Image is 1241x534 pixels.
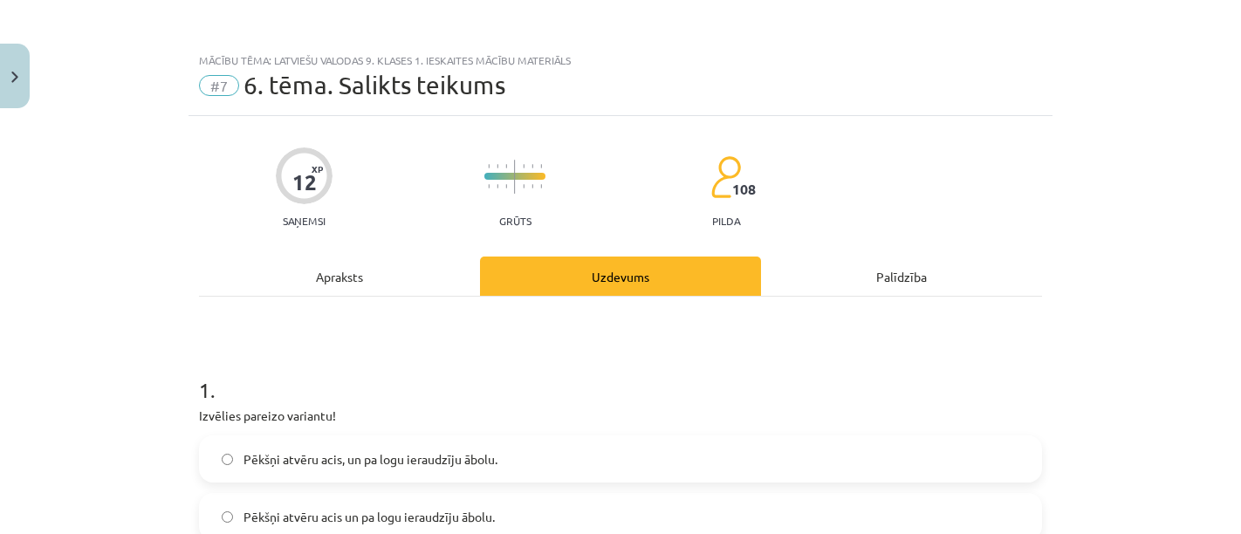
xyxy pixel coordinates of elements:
[732,181,756,197] span: 108
[199,347,1042,401] h1: 1 .
[480,257,761,296] div: Uzdevums
[488,164,490,168] img: icon-short-line-57e1e144782c952c97e751825c79c345078a6d821885a25fce030b3d8c18986b.svg
[540,184,542,188] img: icon-short-line-57e1e144782c952c97e751825c79c345078a6d821885a25fce030b3d8c18986b.svg
[523,184,525,188] img: icon-short-line-57e1e144782c952c97e751825c79c345078a6d821885a25fce030b3d8c18986b.svg
[276,215,333,227] p: Saņemsi
[199,54,1042,66] div: Mācību tēma: Latviešu valodas 9. klases 1. ieskaites mācību materiāls
[761,257,1042,296] div: Palīdzība
[199,257,480,296] div: Apraksts
[497,184,498,188] img: icon-short-line-57e1e144782c952c97e751825c79c345078a6d821885a25fce030b3d8c18986b.svg
[523,164,525,168] img: icon-short-line-57e1e144782c952c97e751825c79c345078a6d821885a25fce030b3d8c18986b.svg
[292,170,317,195] div: 12
[710,155,741,199] img: students-c634bb4e5e11cddfef0936a35e636f08e4e9abd3cc4e673bd6f9a4125e45ecb1.svg
[531,184,533,188] img: icon-short-line-57e1e144782c952c97e751825c79c345078a6d821885a25fce030b3d8c18986b.svg
[312,164,323,174] span: XP
[199,407,1042,425] p: Izvēlies pareizo variantu!
[505,184,507,188] img: icon-short-line-57e1e144782c952c97e751825c79c345078a6d821885a25fce030b3d8c18986b.svg
[514,160,516,194] img: icon-long-line-d9ea69661e0d244f92f715978eff75569469978d946b2353a9bb055b3ed8787d.svg
[505,164,507,168] img: icon-short-line-57e1e144782c952c97e751825c79c345078a6d821885a25fce030b3d8c18986b.svg
[540,164,542,168] img: icon-short-line-57e1e144782c952c97e751825c79c345078a6d821885a25fce030b3d8c18986b.svg
[497,164,498,168] img: icon-short-line-57e1e144782c952c97e751825c79c345078a6d821885a25fce030b3d8c18986b.svg
[243,450,497,469] span: Pēkšņi atvēru acis, un pa logu ieraudzīju ābolu.
[712,215,740,227] p: pilda
[243,508,495,526] span: Pēkšņi atvēru acis un pa logu ieraudzīju ābolu.
[199,75,239,96] span: #7
[243,71,505,99] span: 6. tēma. Salikts teikums
[499,215,531,227] p: Grūts
[531,164,533,168] img: icon-short-line-57e1e144782c952c97e751825c79c345078a6d821885a25fce030b3d8c18986b.svg
[488,184,490,188] img: icon-short-line-57e1e144782c952c97e751825c79c345078a6d821885a25fce030b3d8c18986b.svg
[11,72,18,83] img: icon-close-lesson-0947bae3869378f0d4975bcd49f059093ad1ed9edebbc8119c70593378902aed.svg
[222,454,233,465] input: Pēkšņi atvēru acis, un pa logu ieraudzīju ābolu.
[222,511,233,523] input: Pēkšņi atvēru acis un pa logu ieraudzīju ābolu.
